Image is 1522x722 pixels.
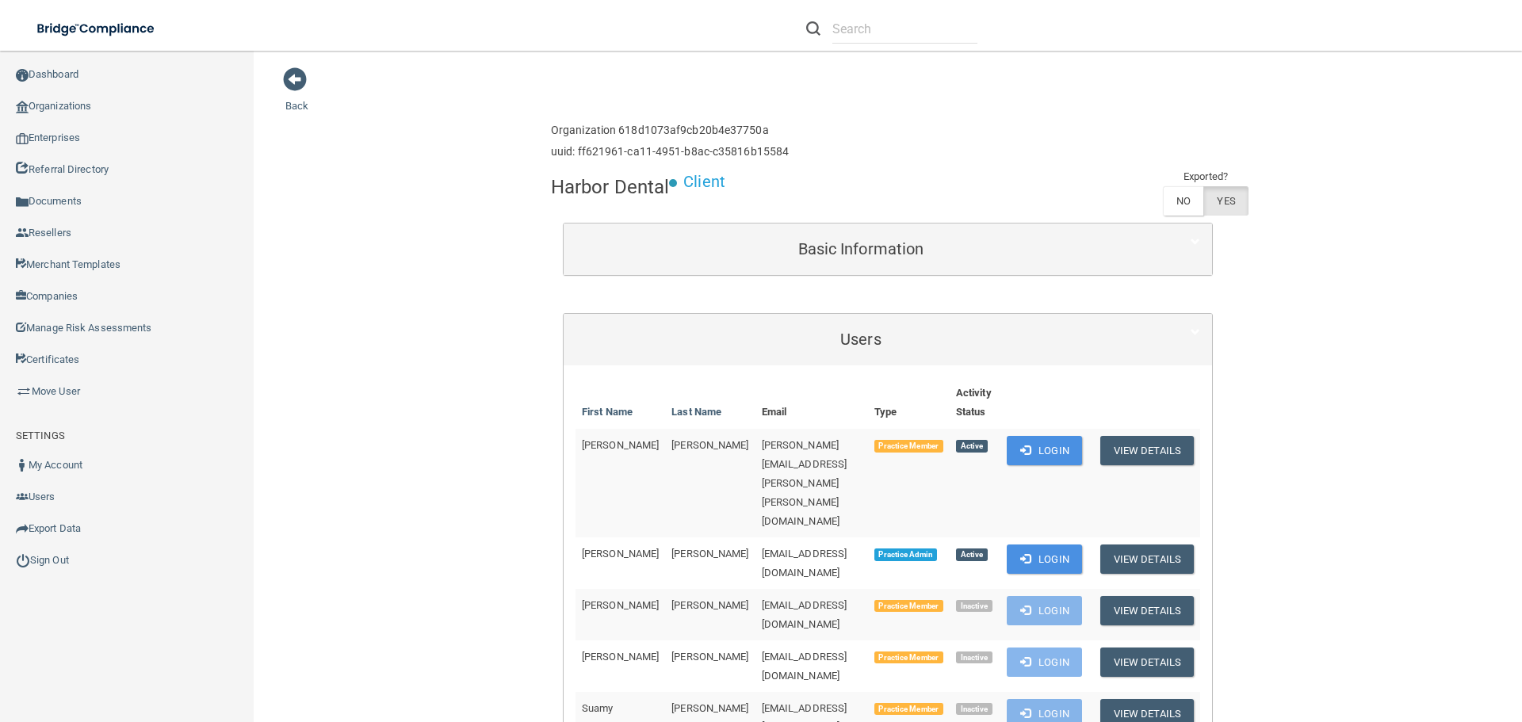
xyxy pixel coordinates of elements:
[16,459,29,472] img: ic_user_dark.df1a06c3.png
[1100,544,1194,574] button: View Details
[671,599,748,611] span: [PERSON_NAME]
[576,240,1146,258] h5: Basic Information
[582,651,659,663] span: [PERSON_NAME]
[576,330,1146,348] h5: Users
[582,548,659,560] span: [PERSON_NAME]
[1100,596,1194,625] button: View Details
[956,651,993,664] span: Inactive
[671,702,748,714] span: [PERSON_NAME]
[671,651,748,663] span: [PERSON_NAME]
[16,426,65,445] label: SETTINGS
[762,548,847,579] span: [EMAIL_ADDRESS][DOMAIN_NAME]
[576,231,1200,267] a: Basic Information
[1007,648,1082,677] button: Login
[1100,436,1194,465] button: View Details
[762,439,847,527] span: [PERSON_NAME][EMAIL_ADDRESS][PERSON_NAME][PERSON_NAME][DOMAIN_NAME]
[956,703,993,716] span: Inactive
[1163,167,1249,186] td: Exported?
[16,101,29,113] img: organization-icon.f8decf85.png
[582,702,614,714] span: Suamy
[671,439,748,451] span: [PERSON_NAME]
[576,322,1200,357] a: Users
[671,548,748,560] span: [PERSON_NAME]
[956,600,993,613] span: Inactive
[16,553,30,567] img: ic_power_dark.7ecde6b1.png
[874,703,943,716] span: Practice Member
[1248,609,1503,673] iframe: Drift Widget Chat Controller
[868,377,950,429] th: Type
[1100,648,1194,677] button: View Details
[762,599,847,630] span: [EMAIL_ADDRESS][DOMAIN_NAME]
[956,440,988,453] span: Active
[956,548,988,561] span: Active
[806,21,820,36] img: ic-search.3b580494.png
[16,522,29,535] img: icon-export.b9366987.png
[551,146,789,158] h6: uuid: ff621961-ca11-4951-b8ac-c35816b15584
[950,377,1000,429] th: Activity Status
[16,196,29,208] img: icon-documents.8dae5593.png
[582,403,633,422] a: First Name
[551,177,669,197] h4: Harbor Dental
[285,81,308,112] a: Back
[755,377,868,429] th: Email
[832,14,977,44] input: Search
[874,600,943,613] span: Practice Member
[16,384,32,399] img: briefcase.64adab9b.png
[683,167,725,197] p: Client
[582,599,659,611] span: [PERSON_NAME]
[1007,544,1082,574] button: Login
[24,13,170,45] img: bridge_compliance_login_screen.278c3ca4.svg
[671,403,721,422] a: Last Name
[874,651,943,664] span: Practice Member
[16,133,29,144] img: enterprise.0d942306.png
[1203,186,1248,216] label: YES
[1007,596,1082,625] button: Login
[1163,186,1203,216] label: NO
[16,491,29,503] img: icon-users.e205127d.png
[874,440,943,453] span: Practice Member
[874,548,937,561] span: Practice Admin
[582,439,659,451] span: [PERSON_NAME]
[1007,436,1082,465] button: Login
[16,227,29,239] img: ic_reseller.de258add.png
[762,651,847,682] span: [EMAIL_ADDRESS][DOMAIN_NAME]
[16,69,29,82] img: ic_dashboard_dark.d01f4a41.png
[551,124,789,136] h6: Organization 618d1073af9cb20b4e37750a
